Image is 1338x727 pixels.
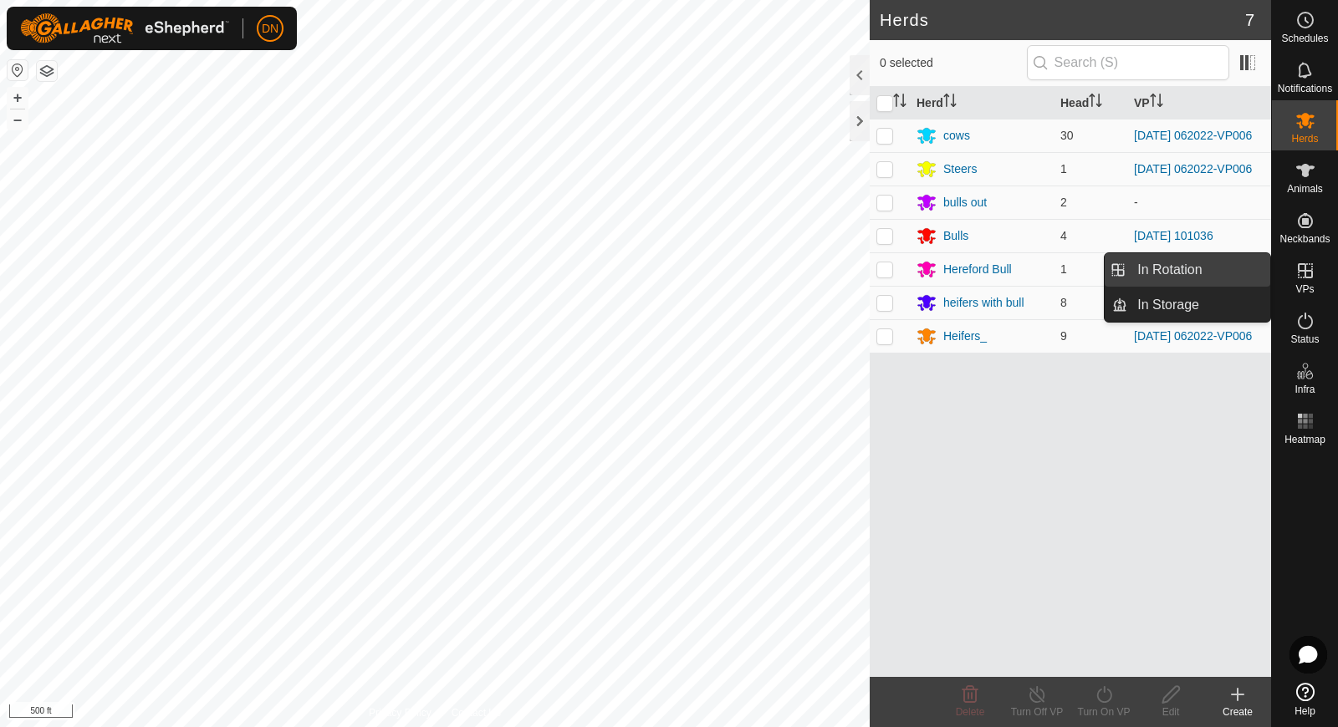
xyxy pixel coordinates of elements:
div: Edit [1137,704,1204,719]
th: Head [1054,87,1127,119]
a: [DATE] 101036 [1134,229,1213,242]
span: Schedules [1281,33,1328,43]
button: Reset Map [8,60,28,80]
p-sorticon: Activate to sort [1089,96,1102,109]
div: Hereford Bull [943,261,1012,278]
div: cows [943,127,970,145]
span: Neckbands [1279,234,1330,244]
a: Help [1272,676,1338,723]
span: 7 [1245,8,1254,33]
div: heifers with bull [943,294,1024,312]
a: Contact Us [452,705,501,720]
input: Search (S) [1027,45,1229,80]
span: In Rotation [1137,260,1202,280]
div: bulls out [943,194,987,211]
span: 2 [1060,196,1067,209]
span: Animals [1287,184,1323,194]
a: Privacy Policy [369,705,432,720]
span: 1 [1060,262,1067,276]
span: 0 selected [880,54,1027,72]
span: Notifications [1278,84,1332,94]
th: VP [1127,87,1271,119]
span: Delete [956,706,985,718]
a: In Rotation [1127,253,1270,287]
div: Steers [943,160,977,178]
a: [DATE] 062022-VP006 [1134,162,1252,175]
a: [DATE] 062022-VP006 [1134,129,1252,142]
button: + [8,88,28,108]
span: Heatmap [1284,435,1325,445]
div: Turn Off VP [1004,704,1070,719]
h2: Herds [880,10,1245,30]
span: DN [262,20,278,38]
img: Gallagher Logo [20,13,229,43]
td: - [1127,186,1271,219]
span: Status [1290,334,1319,344]
span: VPs [1295,284,1314,294]
button: – [8,109,28,130]
span: 1 [1060,162,1067,175]
a: [DATE] 062022-VP006 [1134,329,1252,343]
p-sorticon: Activate to sort [893,96,906,109]
span: Help [1295,706,1315,716]
span: 4 [1060,229,1067,242]
th: Herd [910,87,1054,119]
div: Create [1204,704,1271,719]
span: In Storage [1137,295,1199,315]
li: In Rotation [1105,253,1270,287]
div: Heifers_ [943,328,987,345]
button: Map Layers [37,61,57,81]
span: 9 [1060,329,1067,343]
p-sorticon: Activate to sort [1150,96,1163,109]
span: Herds [1291,134,1318,144]
li: In Storage [1105,288,1270,322]
div: Bulls [943,227,968,245]
span: 8 [1060,296,1067,309]
span: Infra [1295,384,1315,394]
span: 30 [1060,129,1074,142]
p-sorticon: Activate to sort [943,96,957,109]
a: In Storage [1127,288,1270,322]
div: Turn On VP [1070,704,1137,719]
